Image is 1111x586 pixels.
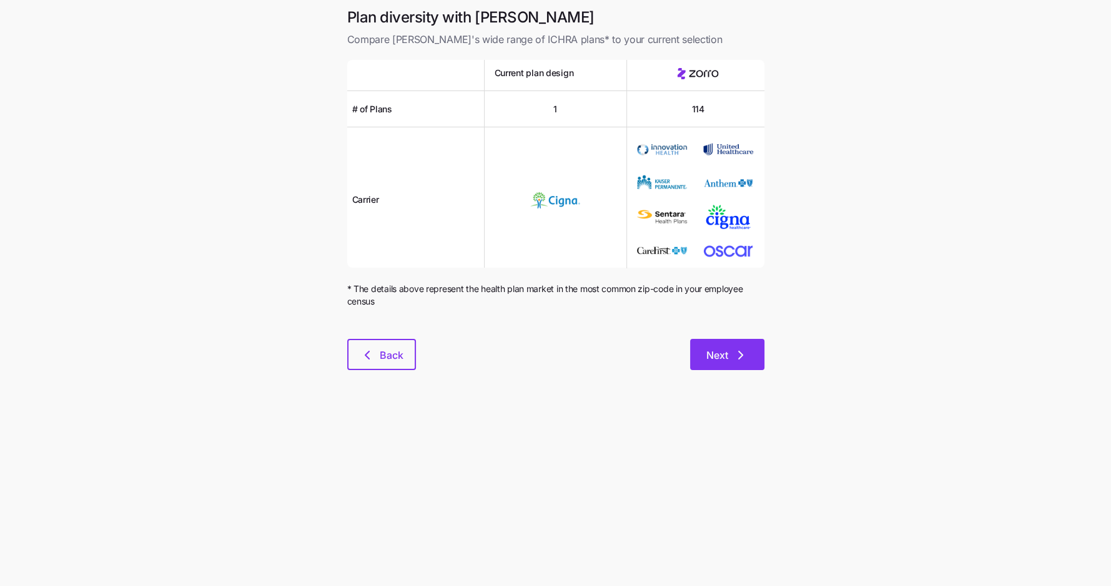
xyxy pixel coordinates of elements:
[352,103,392,115] span: # of Plans
[637,239,687,263] img: Carrier
[347,7,764,27] h1: Plan diversity with [PERSON_NAME]
[637,171,687,195] img: Carrier
[703,137,753,161] img: Carrier
[553,103,557,115] span: 1
[347,339,416,370] button: Back
[703,171,753,195] img: Carrier
[637,137,687,161] img: Carrier
[347,283,764,308] span: * The details above represent the health plan market in the most common zip-code in your employee...
[495,67,574,79] span: Current plan design
[352,193,379,206] span: Carrier
[530,188,580,212] img: Carrier
[703,205,753,228] img: Carrier
[637,205,687,228] img: Carrier
[706,348,728,363] span: Next
[380,348,403,363] span: Back
[347,32,764,47] span: Compare [PERSON_NAME]'s wide range of ICHRA plans* to your current selection
[703,239,753,263] img: Carrier
[690,339,764,370] button: Next
[691,103,704,115] span: 114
